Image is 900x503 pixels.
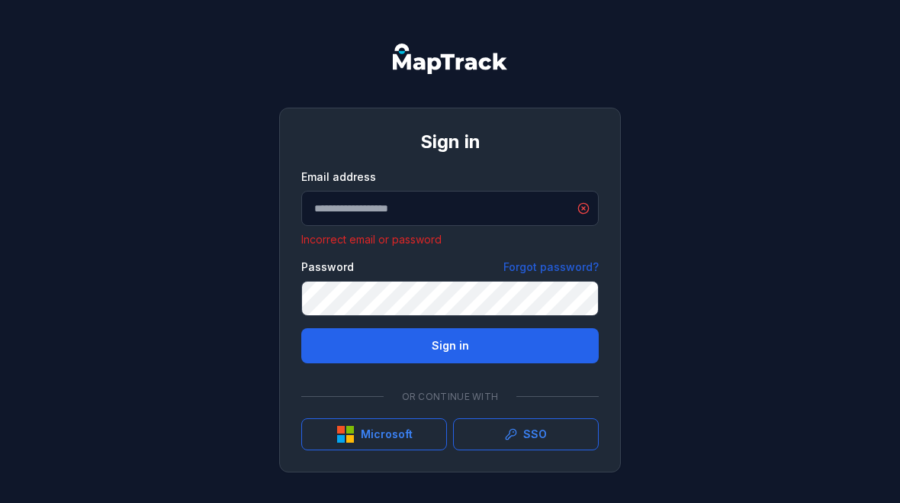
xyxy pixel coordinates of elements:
[301,232,599,247] p: Incorrect email or password
[503,260,599,275] a: Forgot password?
[301,328,599,363] button: Sign in
[301,169,376,185] label: Email address
[301,418,447,450] button: Microsoft
[301,260,354,275] label: Password
[368,44,532,74] nav: Global
[301,130,599,154] h1: Sign in
[453,418,599,450] a: SSO
[301,382,599,412] div: Or continue with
